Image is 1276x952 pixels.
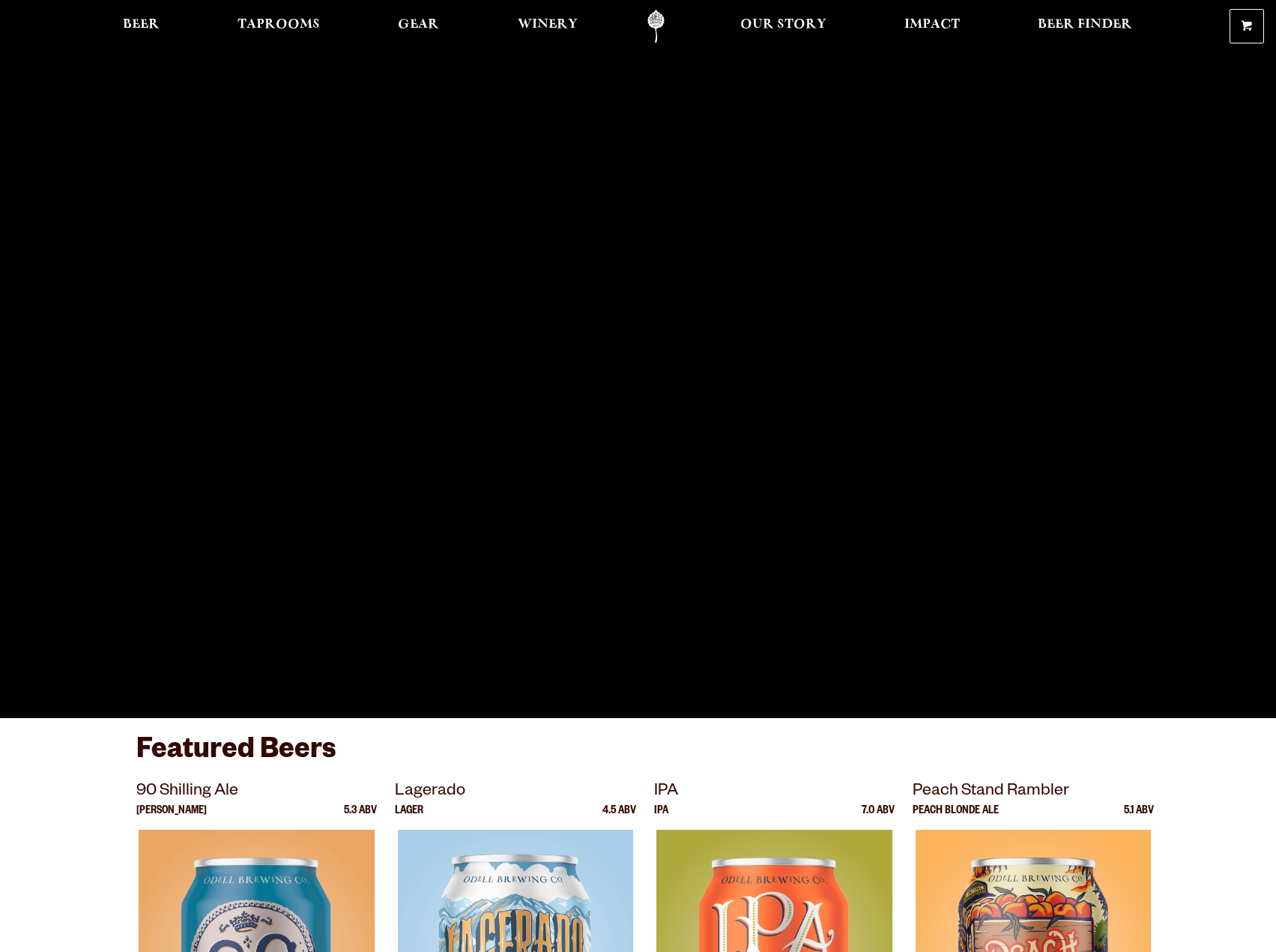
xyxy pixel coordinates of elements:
p: 7.0 ABV [862,806,895,830]
p: [PERSON_NAME] [136,806,207,830]
p: 90 Shilling Ale [136,779,378,806]
p: IPA [654,779,895,806]
span: Beer Finder [1038,19,1132,31]
a: Winery [508,10,587,43]
a: Odell Home [628,10,684,43]
p: IPA [654,806,668,830]
a: Impact [895,10,970,43]
p: Peach Stand Rambler [913,779,1154,806]
p: 5.1 ABV [1124,806,1154,830]
a: Beer [113,10,169,43]
h3: Featured Beers [136,733,1140,779]
span: Our Story [740,19,826,31]
p: 4.5 ABV [602,806,636,830]
a: Taprooms [228,10,330,43]
span: Impact [904,19,960,31]
a: Beer Finder [1028,10,1142,43]
a: Our Story [731,10,836,43]
p: 5.3 ABV [344,806,377,830]
span: Taprooms [238,19,320,31]
a: Gear [388,10,449,43]
span: Winery [518,19,578,31]
p: Lager [395,806,423,830]
span: Beer [123,19,160,31]
p: Lagerado [395,779,636,806]
span: Gear [398,19,439,31]
p: Peach Blonde Ale [913,806,999,830]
